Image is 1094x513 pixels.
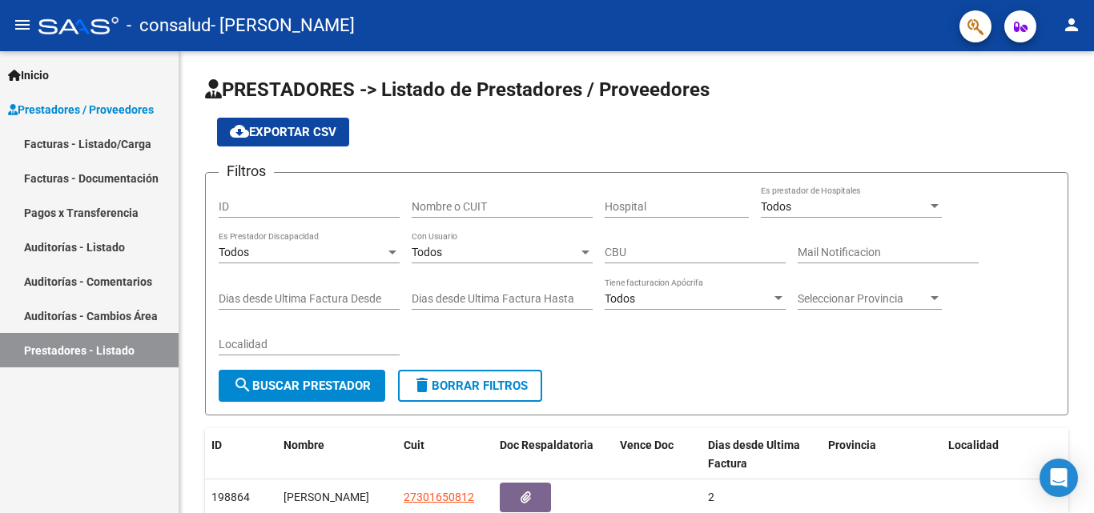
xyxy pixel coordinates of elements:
span: 27301650812 [404,491,474,503]
button: Exportar CSV [217,118,349,146]
mat-icon: person [1062,15,1081,34]
span: Doc Respaldatoria [500,439,593,451]
datatable-header-cell: Doc Respaldatoria [493,428,613,481]
span: Buscar Prestador [233,379,371,393]
span: Seleccionar Provincia [798,292,927,306]
span: Nombre [284,439,324,451]
span: Dias desde Ultima Factura [708,439,800,470]
datatable-header-cell: Dias desde Ultima Factura [702,428,822,481]
span: Provincia [828,439,876,451]
mat-icon: search [233,375,252,395]
span: 2 [708,491,714,503]
span: Todos [219,246,249,259]
datatable-header-cell: Cuit [397,428,493,481]
span: Localidad [948,439,999,451]
span: ID [211,439,222,451]
h3: Filtros [219,160,274,182]
div: Open Intercom Messenger [1040,459,1078,497]
span: Vence Doc [620,439,674,451]
mat-icon: cloud_download [230,122,249,141]
span: Borrar Filtros [412,379,528,393]
span: Cuit [404,439,424,451]
span: Todos [412,246,442,259]
datatable-header-cell: Provincia [822,428,942,481]
button: Buscar Prestador [219,370,385,402]
datatable-header-cell: ID [205,428,277,481]
div: [PERSON_NAME] [284,488,391,507]
datatable-header-cell: Vence Doc [613,428,702,481]
span: - consalud [127,8,211,43]
datatable-header-cell: Nombre [277,428,397,481]
span: 198864 [211,491,250,503]
button: Borrar Filtros [398,370,542,402]
span: PRESTADORES -> Listado de Prestadores / Proveedores [205,78,710,101]
mat-icon: delete [412,375,432,395]
span: Exportar CSV [230,125,336,139]
mat-icon: menu [13,15,32,34]
span: Prestadores / Proveedores [8,101,154,118]
span: Inicio [8,66,49,84]
span: - [PERSON_NAME] [211,8,355,43]
datatable-header-cell: Localidad [942,428,1062,481]
span: Todos [605,292,635,305]
span: Todos [761,200,791,213]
